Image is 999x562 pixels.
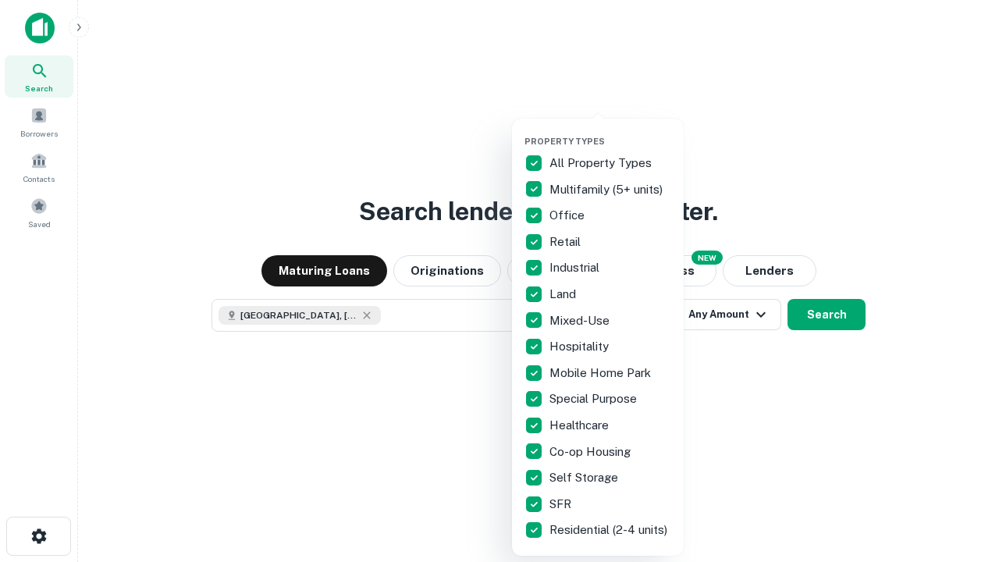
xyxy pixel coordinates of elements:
[549,364,654,382] p: Mobile Home Park
[549,521,670,539] p: Residential (2-4 units)
[549,154,655,173] p: All Property Types
[549,337,612,356] p: Hospitality
[549,495,574,514] p: SFR
[549,180,666,199] p: Multifamily (5+ units)
[921,437,999,512] iframe: Chat Widget
[549,389,640,408] p: Special Purpose
[549,311,613,330] p: Mixed-Use
[549,258,603,277] p: Industrial
[549,416,612,435] p: Healthcare
[549,285,579,304] p: Land
[524,137,605,146] span: Property Types
[549,206,588,225] p: Office
[549,468,621,487] p: Self Storage
[549,233,584,251] p: Retail
[549,443,634,461] p: Co-op Housing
